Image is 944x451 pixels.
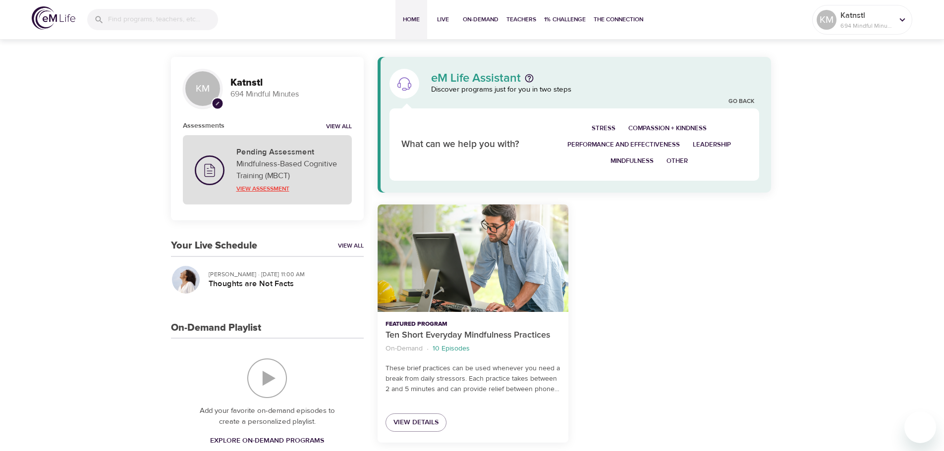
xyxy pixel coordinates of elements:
p: [PERSON_NAME] · [DATE] 11:00 AM [209,270,356,279]
span: On-Demand [463,14,499,25]
a: View Details [386,413,446,432]
div: KM [183,69,222,108]
span: Mindfulness [611,155,654,167]
span: Explore On-Demand Programs [210,435,324,447]
button: Compassion + Kindness [622,120,713,137]
p: 10 Episodes [433,344,470,354]
p: 694 Mindful Minutes [230,89,352,100]
p: eM Life Assistant [431,72,521,84]
button: Other [660,153,694,169]
p: On-Demand [386,344,423,354]
a: View all notifications [326,123,352,131]
button: Mindfulness [604,153,660,169]
button: Performance and Effectiveness [561,137,686,153]
span: Performance and Effectiveness [567,139,680,150]
p: Featured Program [386,320,560,329]
button: Leadership [686,137,737,153]
span: The Connection [594,14,643,25]
span: Compassion + Kindness [628,123,707,134]
p: Discover programs just for you in two steps [431,84,760,96]
p: Mindfulness-Based Cognitive Training (MBCT) [236,158,340,182]
li: · [427,342,429,355]
div: KM [817,10,836,30]
p: Add your favorite on-demand episodes to create a personalized playlist. [191,405,344,428]
img: logo [32,6,75,30]
nav: breadcrumb [386,342,560,355]
p: Katnstl [840,9,893,21]
h3: On-Demand Playlist [171,322,261,334]
img: eM Life Assistant [396,76,412,92]
p: View Assessment [236,184,340,193]
span: Stress [592,123,615,134]
p: 694 Mindful Minutes [840,21,893,30]
h5: Pending Assessment [236,147,340,157]
h5: Thoughts are Not Facts [209,279,356,289]
a: Explore On-Demand Programs [206,432,328,450]
img: On-Demand Playlist [247,358,287,398]
span: View Details [393,416,439,429]
span: Leadership [693,139,731,150]
button: Stress [585,120,622,137]
p: What can we help you with? [401,138,539,152]
h3: Katnstl [230,77,352,89]
button: Ten Short Everyday Mindfulness Practices [378,204,568,312]
h3: Your Live Schedule [171,240,257,251]
a: View All [338,242,364,250]
iframe: Button to launch messaging window [904,411,936,443]
p: Ten Short Everyday Mindfulness Practices [386,329,560,342]
span: 1% Challenge [544,14,586,25]
h6: Assessments [183,120,224,131]
span: Home [399,14,423,25]
input: Find programs, teachers, etc... [108,9,218,30]
span: Teachers [506,14,536,25]
span: Other [666,155,688,167]
p: These brief practices can be used whenever you need a break from daily stressors. Each practice t... [386,363,560,395]
a: Go Back [728,98,754,106]
span: Live [431,14,455,25]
